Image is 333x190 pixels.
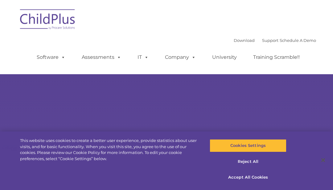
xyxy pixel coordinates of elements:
a: Support [262,38,278,43]
a: IT [131,51,155,63]
button: Cookies Settings [210,139,286,152]
a: Company [159,51,202,63]
div: This website uses cookies to create a better user experience, provide statistics about user visit... [20,138,200,162]
a: Software [31,51,72,63]
a: Assessments [76,51,127,63]
a: Training Scramble!! [247,51,306,63]
button: Close [316,153,330,167]
font: | [234,38,316,43]
img: ChildPlus by Procare Solutions [17,5,79,36]
button: Accept All Cookies [210,171,286,184]
a: University [206,51,243,63]
button: Reject All [210,155,286,168]
a: Download [234,38,255,43]
a: Schedule A Demo [280,38,316,43]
